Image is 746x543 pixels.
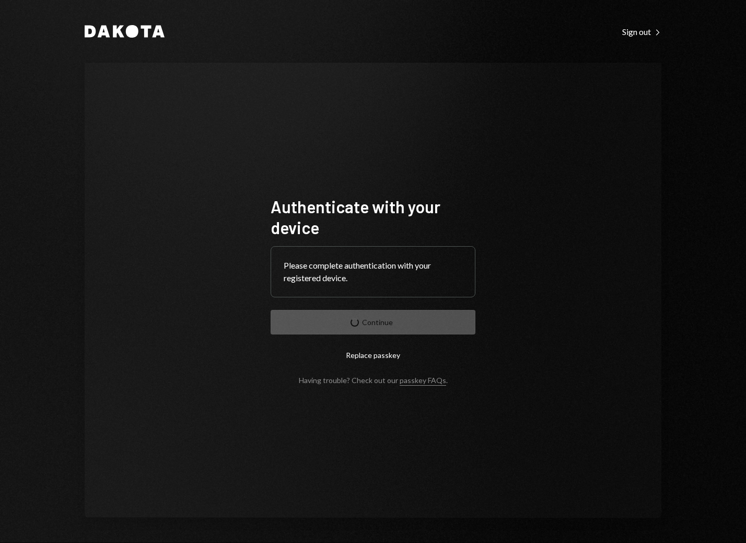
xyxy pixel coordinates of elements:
[271,196,475,238] h1: Authenticate with your device
[400,376,446,386] a: passkey FAQs
[299,376,448,385] div: Having trouble? Check out our .
[622,27,661,37] div: Sign out
[271,343,475,367] button: Replace passkey
[622,26,661,37] a: Sign out
[284,259,462,284] div: Please complete authentication with your registered device.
